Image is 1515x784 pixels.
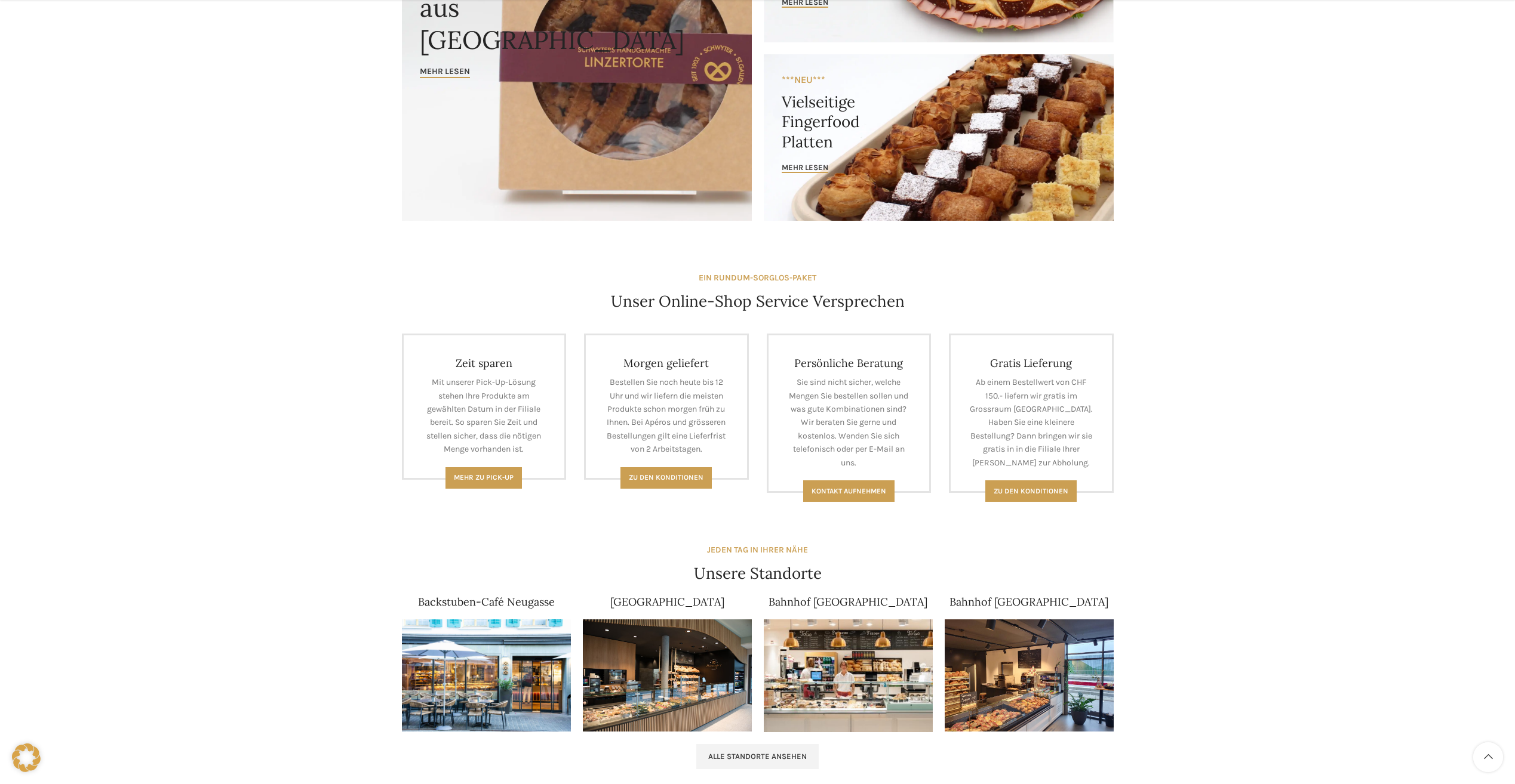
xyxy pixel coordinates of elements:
span: Alle Standorte ansehen [708,752,807,761]
h4: Gratis Lieferung [969,356,1094,370]
a: Bahnhof [GEOGRAPHIC_DATA] [949,595,1108,609]
span: Kontakt aufnehmen [812,487,886,495]
strong: EIN RUNDUM-SORGLOS-PAKET [699,273,816,283]
div: JEDEN TAG IN IHRER NÄHE [707,544,808,557]
a: [GEOGRAPHIC_DATA] [610,595,724,609]
h4: Unser Online-Shop Service Versprechen [611,291,905,312]
a: Backstuben-Café Neugasse [418,595,555,609]
a: Banner link [764,54,1114,221]
p: Ab einem Bestellwert von CHF 150.- liefern wir gratis im Grossraum [GEOGRAPHIC_DATA]. Haben Sie e... [969,376,1094,470]
h4: Zeit sparen [422,356,547,370]
p: Mit unserer Pick-Up-Lösung stehen Ihre Produkte am gewählten Datum in der Filiale bereit. So spar... [422,376,547,456]
a: Zu den konditionen [985,480,1077,502]
a: Kontakt aufnehmen [803,480,895,502]
span: Zu den Konditionen [629,473,703,481]
h4: Morgen geliefert [604,356,729,370]
span: Mehr zu Pick-Up [454,473,514,481]
span: Zu den konditionen [994,487,1068,495]
a: Bahnhof [GEOGRAPHIC_DATA] [769,595,927,609]
p: Sie sind nicht sicher, welche Mengen Sie bestellen sollen und was gute Kombinationen sind? Wir be... [786,376,912,470]
a: Scroll to top button [1473,742,1503,772]
p: Bestellen Sie noch heute bis 12 Uhr und wir liefern die meisten Produkte schon morgen früh zu Ihn... [604,376,729,456]
h4: Persönliche Beratung [786,356,912,370]
a: Zu den Konditionen [620,467,712,489]
a: Mehr zu Pick-Up [445,467,522,489]
a: Alle Standorte ansehen [696,744,819,769]
h4: Unsere Standorte [694,563,822,584]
